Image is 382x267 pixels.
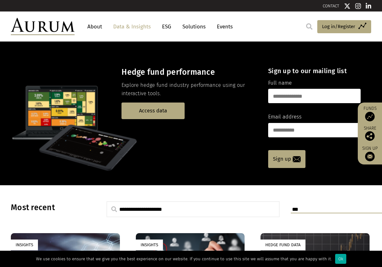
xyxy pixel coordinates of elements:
a: Data & Insights [110,21,154,33]
a: About [84,21,105,33]
a: Sign up [361,146,379,161]
a: Funds [361,106,379,121]
a: CONTACT [323,4,339,8]
img: search.svg [306,23,312,30]
div: Share [361,126,379,141]
div: Hedge Fund Data [261,240,305,250]
a: Sign up [268,150,305,168]
img: Share this post [365,131,375,141]
img: search.svg [111,206,117,212]
img: Access Funds [365,112,375,121]
img: Linkedin icon [366,3,371,9]
span: Log in/Register [322,23,355,30]
div: Insights [136,240,163,250]
div: Insights [11,240,38,250]
p: Explore hedge fund industry performance using our interactive tools. [121,81,257,98]
h3: Hedge fund performance [121,67,257,77]
h4: Sign up to our mailing list [268,67,361,75]
a: ESG [159,21,174,33]
label: Full name [268,79,292,87]
img: Aurum [11,18,75,35]
div: Ok [335,254,346,264]
h3: Most recent [11,203,91,212]
img: Twitter icon [344,3,350,9]
a: Access data [121,103,185,119]
a: Log in/Register [317,20,371,34]
label: Email address [268,113,302,121]
img: Sign up to our newsletter [365,152,375,161]
img: email-icon [293,156,301,162]
img: Instagram icon [355,3,361,9]
a: Events [214,21,233,33]
a: Solutions [179,21,209,33]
